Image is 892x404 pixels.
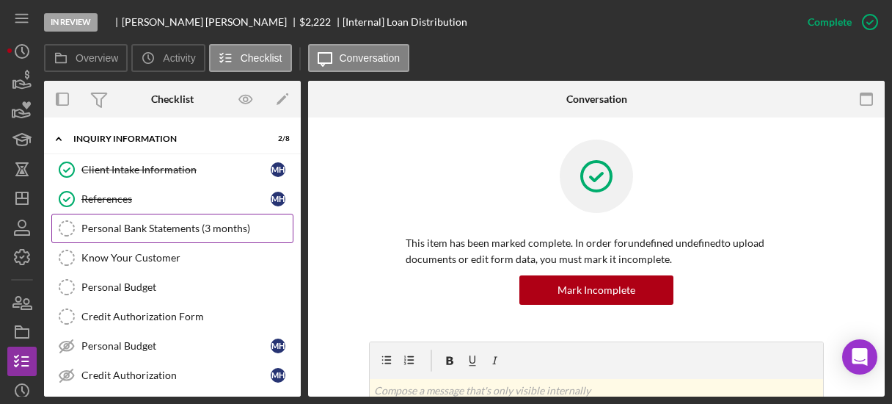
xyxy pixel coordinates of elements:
button: Activity [131,44,205,72]
div: Complete [808,7,852,37]
button: Checklist [209,44,292,72]
div: Mark Incomplete [557,275,635,305]
a: Personal Budgetmh [51,331,293,361]
button: Mark Incomplete [519,275,673,305]
a: Credit Authorizationmh [51,361,293,390]
label: Overview [76,52,118,64]
a: Client Intake Informationmh [51,155,293,184]
a: Credit Authorization Form [51,302,293,331]
div: [PERSON_NAME] [PERSON_NAME] [122,16,299,28]
div: 2 / 8 [263,134,290,143]
div: Personal Budget [81,281,293,293]
div: Client Intake Information [81,164,271,176]
div: Inquiry Information [73,134,253,143]
div: [Internal] Loan Distribution [343,16,467,28]
div: m h [271,162,285,177]
a: Referencesmh [51,184,293,214]
div: Conversation [566,93,627,105]
p: This item has been marked complete. In order for undefined undefined to upload documents or edit ... [406,235,787,268]
div: Personal Bank Statements (3 months) [81,223,293,234]
button: Complete [793,7,885,37]
label: Checklist [241,52,282,64]
div: m h [271,339,285,353]
div: Checklist [151,93,194,105]
div: Credit Authorization Form [81,311,293,322]
button: Conversation [308,44,410,72]
div: Open Intercom Messenger [842,339,877,375]
div: m h [271,192,285,206]
div: Personal Budget [81,340,271,352]
button: Overview [44,44,128,72]
div: Credit Authorization [81,369,271,381]
div: In Review [44,13,98,32]
div: m h [271,368,285,383]
div: References [81,193,271,205]
a: Personal Budget [51,273,293,302]
div: Know Your Customer [81,252,293,264]
a: Know Your Customer [51,243,293,273]
span: $2,222 [299,15,331,28]
a: Personal Bank Statements (3 months) [51,214,293,243]
label: Conversation [340,52,401,64]
label: Activity [163,52,195,64]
